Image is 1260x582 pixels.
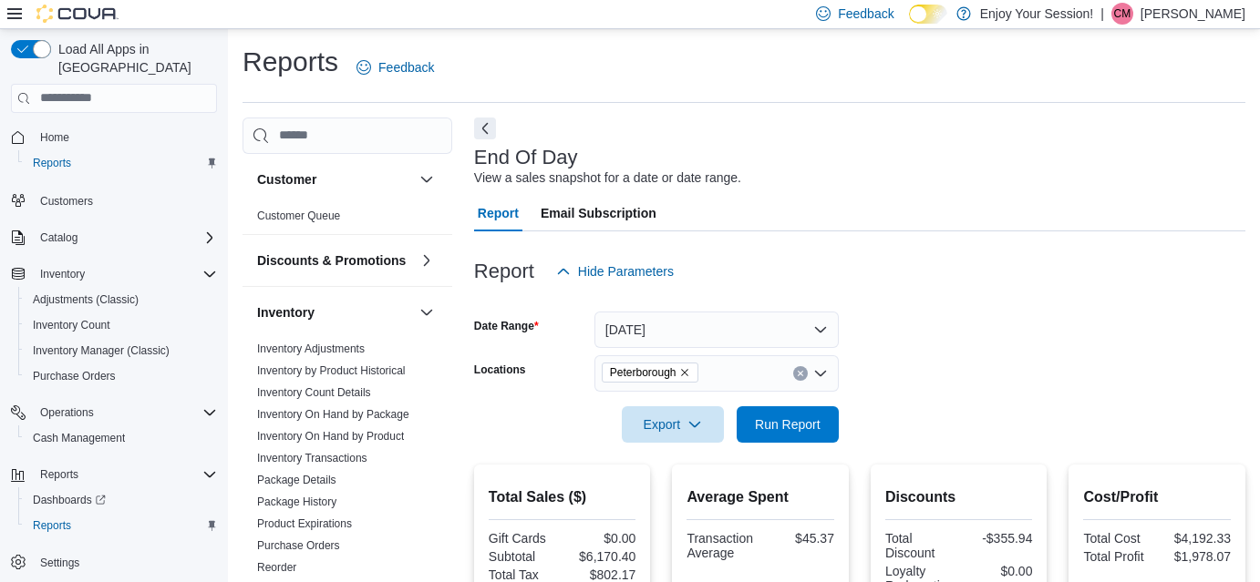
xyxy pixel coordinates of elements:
[257,170,412,189] button: Customer
[33,551,217,574] span: Settings
[1161,549,1231,564] div: $1,978.07
[909,5,947,24] input: Dark Mode
[33,127,77,148] a: Home
[18,287,224,312] button: Adjustments (Classic)
[40,467,78,482] span: Reports
[622,406,724,443] button: Export
[257,209,340,223] span: Customer Queue
[257,209,340,222] a: Customer Queue
[18,312,224,338] button: Inventory Count
[257,539,340,552] a: Purchase Orders
[257,303,315,322] h3: Inventory
[18,150,224,176] button: Reports
[33,263,92,285] button: Inventory
[257,451,367,465] span: Inventory Transactions
[885,486,1033,508] h2: Discounts
[489,486,636,508] h2: Total Sales ($)
[1100,3,1104,25] p: |
[36,5,119,23] img: Cova
[26,289,217,311] span: Adjustments (Classic)
[33,318,110,332] span: Inventory Count
[4,549,224,576] button: Settings
[26,340,177,362] a: Inventory Manager (Classic)
[33,292,139,307] span: Adjustments (Classic)
[18,425,224,451] button: Cash Management
[474,168,741,188] div: View a sales snapshot for a date or date range.
[963,531,1033,546] div: -$355.94
[26,314,118,336] a: Inventory Count
[40,405,94,420] span: Operations
[257,251,406,270] h3: Discounts & Promotions
[257,561,296,574] a: Reorder
[18,487,224,513] a: Dashboards
[257,429,404,444] span: Inventory On Hand by Product
[257,408,409,421] a: Inventory On Hand by Package
[541,195,656,231] span: Email Subscription
[257,407,409,422] span: Inventory On Hand by Package
[1111,3,1133,25] div: Carly Manley
[33,190,100,212] a: Customers
[4,124,224,150] button: Home
[257,342,365,355] a: Inventory Adjustments
[33,126,217,148] span: Home
[243,205,452,234] div: Customer
[257,170,316,189] h3: Customer
[26,289,146,311] a: Adjustments (Classic)
[257,538,340,553] span: Purchase Orders
[416,301,438,323] button: Inventory
[26,489,217,511] span: Dashboards
[4,462,224,487] button: Reports
[566,531,636,546] div: $0.00
[40,556,79,570] span: Settings
[40,130,69,145] span: Home
[610,363,676,382] span: Peterborough
[1141,3,1245,25] p: [PERSON_NAME]
[257,560,296,575] span: Reorder
[566,549,636,564] div: $6,170.40
[489,549,559,564] div: Subtotal
[18,363,224,389] button: Purchase Orders
[967,564,1032,578] div: $0.00
[33,402,217,424] span: Operations
[257,364,406,377] a: Inventory by Product Historical
[1161,531,1231,546] div: $4,192.33
[737,406,839,443] button: Run Report
[257,303,412,322] button: Inventory
[349,49,441,86] a: Feedback
[51,40,217,77] span: Load All Apps in [GEOGRAPHIC_DATA]
[1083,549,1153,564] div: Total Profit
[26,365,217,387] span: Purchase Orders
[40,267,85,281] span: Inventory
[257,430,404,443] a: Inventory On Hand by Product
[1083,531,1153,546] div: Total Cost
[489,567,559,582] div: Total Tax
[257,386,371,399] a: Inventory Count Details
[257,473,336,487] span: Package Details
[687,486,834,508] h2: Average Spent
[26,152,217,174] span: Reports
[33,263,217,285] span: Inventory
[764,531,834,546] div: $45.37
[4,261,224,287] button: Inventory
[257,452,367,465] a: Inventory Transactions
[687,531,757,560] div: Transaction Average
[257,495,336,509] span: Package History
[257,251,412,270] button: Discounts & Promotions
[474,260,534,282] h3: Report
[26,427,132,449] a: Cash Management
[33,227,85,249] button: Catalog
[33,402,101,424] button: Operations
[243,44,338,80] h1: Reports
[26,340,217,362] span: Inventory Manager (Classic)
[549,253,681,290] button: Hide Parameters
[594,311,839,348] button: [DATE]
[4,225,224,250] button: Catalog
[257,474,336,486] a: Package Details
[26,152,78,174] a: Reports
[26,489,113,511] a: Dashboards
[474,117,496,139] button: Next
[4,400,224,425] button: Operations
[33,431,125,445] span: Cash Management
[378,58,434,77] span: Feedback
[633,406,713,443] span: Export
